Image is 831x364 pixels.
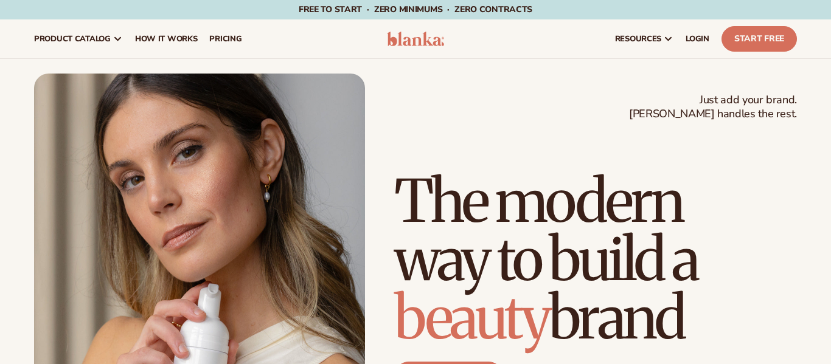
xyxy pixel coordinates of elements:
span: Just add your brand. [PERSON_NAME] handles the rest. [629,93,797,122]
a: resources [609,19,680,58]
span: beauty [394,281,549,354]
a: How It Works [129,19,204,58]
a: LOGIN [680,19,715,58]
span: resources [615,34,661,44]
a: pricing [203,19,248,58]
h1: The modern way to build a brand [394,172,797,347]
span: LOGIN [686,34,709,44]
img: logo [387,32,444,46]
span: pricing [209,34,242,44]
span: Free to start · ZERO minimums · ZERO contracts [299,4,532,15]
a: product catalog [28,19,129,58]
a: Start Free [721,26,797,52]
span: product catalog [34,34,111,44]
span: How It Works [135,34,198,44]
